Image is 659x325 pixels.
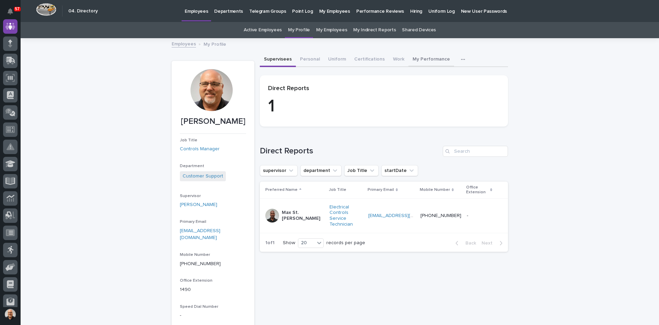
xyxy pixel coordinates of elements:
[268,85,500,93] p: Direct Reports
[260,165,298,176] button: supervisor
[244,22,282,38] a: Active Employees
[183,173,223,180] a: Customer Support
[265,186,298,194] p: Preferred Name
[180,220,206,224] span: Primary Email
[180,164,204,168] span: Department
[298,239,315,247] div: 20
[466,184,488,196] p: Office Extension
[3,307,18,322] button: users-avatar
[296,53,324,67] button: Personal
[461,241,476,246] span: Back
[326,240,365,246] p: records per page
[450,240,479,246] button: Back
[288,22,310,38] a: My Profile
[260,198,508,233] tr: Max St. [PERSON_NAME]Electrical Controls Service Technician [EMAIL_ADDRESS][DOMAIN_NAME] [PHONE_N...
[344,165,379,176] button: Job Title
[180,312,246,319] p: -
[381,165,418,176] button: startDate
[408,53,454,67] button: My Performance
[316,22,347,38] a: My Employees
[180,194,201,198] span: Supervisor
[260,53,296,67] button: Supervisees
[180,279,212,283] span: Office Extension
[15,7,20,11] p: 57
[180,145,220,153] a: Controls Manager
[282,210,324,221] p: Max St. [PERSON_NAME]
[329,186,346,194] p: Job Title
[260,146,440,156] h1: Direct Reports
[482,241,497,246] span: Next
[180,261,221,266] a: [PHONE_NUMBER]
[420,186,450,194] p: Mobile Number
[180,117,246,127] p: [PERSON_NAME]
[9,8,18,19] div: Notifications57
[467,212,470,219] p: -
[68,8,98,14] h2: 04. Directory
[36,3,56,16] img: Workspace Logo
[180,138,197,142] span: Job Title
[389,53,408,67] button: Work
[180,253,210,257] span: Mobile Number
[204,40,226,47] p: My Profile
[402,22,436,38] a: Shared Devices
[368,213,446,218] a: [EMAIL_ADDRESS][DOMAIN_NAME]
[443,146,508,157] input: Search
[180,286,246,293] p: 1490
[260,235,280,251] p: 1 of 1
[479,240,508,246] button: Next
[268,96,500,117] p: 1
[300,165,342,176] button: department
[180,305,218,309] span: Speed Dial Number
[324,53,350,67] button: Uniform
[283,240,295,246] p: Show
[368,186,394,194] p: Primary Email
[180,201,217,208] a: [PERSON_NAME]
[420,213,461,218] a: [PHONE_NUMBER]
[353,22,396,38] a: My Indirect Reports
[329,204,362,227] a: Electrical Controls Service Technician
[180,228,220,240] a: [EMAIL_ADDRESS][DOMAIN_NAME]
[3,4,18,19] button: Notifications
[172,40,196,47] a: Employees
[350,53,389,67] button: Certifications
